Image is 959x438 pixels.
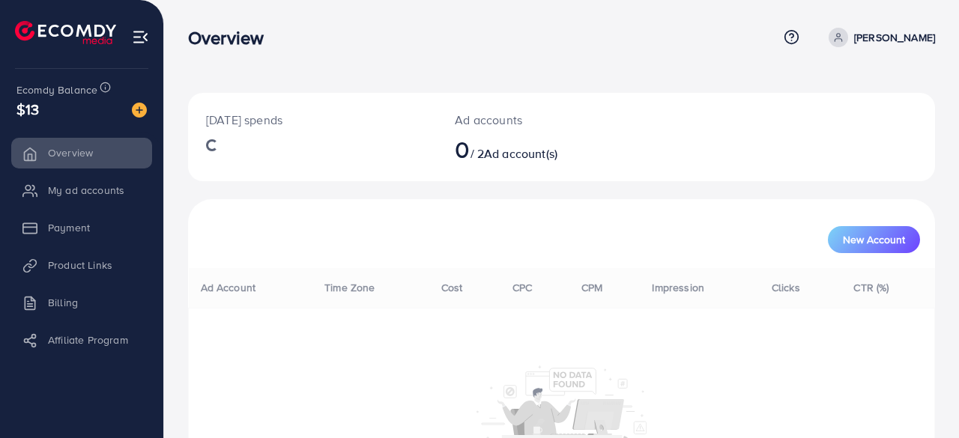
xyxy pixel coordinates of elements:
span: Ecomdy Balance [16,82,97,97]
img: logo [15,21,116,44]
h2: / 2 [455,135,605,163]
span: 0 [455,132,470,166]
h3: Overview [188,27,276,49]
button: New Account [828,226,920,253]
span: New Account [843,234,905,245]
img: menu [132,28,149,46]
img: image [132,103,147,118]
span: $13 [16,98,39,120]
p: Ad accounts [455,111,605,129]
p: [DATE] spends [206,111,419,129]
span: Ad account(s) [484,145,557,162]
p: [PERSON_NAME] [854,28,935,46]
a: [PERSON_NAME] [823,28,935,47]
